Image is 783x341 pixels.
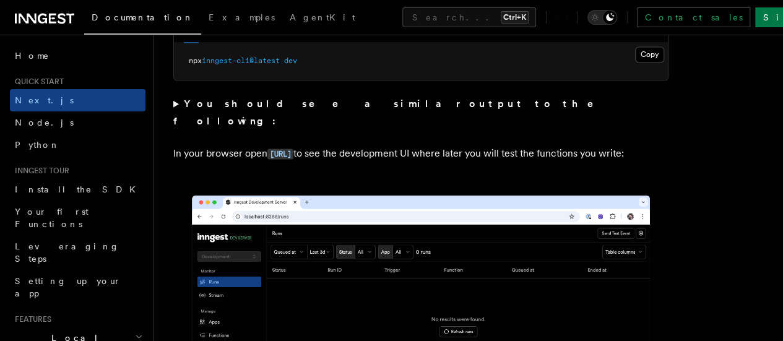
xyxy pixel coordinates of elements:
[10,178,145,201] a: Install the SDK
[15,276,121,298] span: Setting up your app
[10,166,69,176] span: Inngest tour
[15,184,143,194] span: Install the SDK
[15,241,119,264] span: Leveraging Steps
[173,145,668,163] p: In your browser open to see the development UI where later you will test the functions you write:
[587,10,617,25] button: Toggle dark mode
[10,201,145,235] a: Your first Functions
[501,11,529,24] kbd: Ctrl+K
[92,12,194,22] span: Documentation
[10,314,51,324] span: Features
[10,134,145,156] a: Python
[290,12,355,22] span: AgentKit
[267,149,293,159] code: [URL]
[10,89,145,111] a: Next.js
[10,111,145,134] a: Node.js
[209,12,275,22] span: Examples
[10,270,145,304] a: Setting up your app
[84,4,201,35] a: Documentation
[15,95,74,105] span: Next.js
[15,50,50,62] span: Home
[15,207,89,229] span: Your first Functions
[635,46,664,63] button: Copy
[10,45,145,67] a: Home
[15,140,60,150] span: Python
[282,4,363,33] a: AgentKit
[201,4,282,33] a: Examples
[10,77,64,87] span: Quick start
[189,56,202,65] span: npx
[173,95,668,130] summary: You should see a similar output to the following:
[173,98,611,127] strong: You should see a similar output to the following:
[202,56,280,65] span: inngest-cli@latest
[267,147,293,159] a: [URL]
[15,118,74,127] span: Node.js
[284,56,297,65] span: dev
[10,235,145,270] a: Leveraging Steps
[402,7,536,27] button: Search...Ctrl+K
[637,7,750,27] a: Contact sales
